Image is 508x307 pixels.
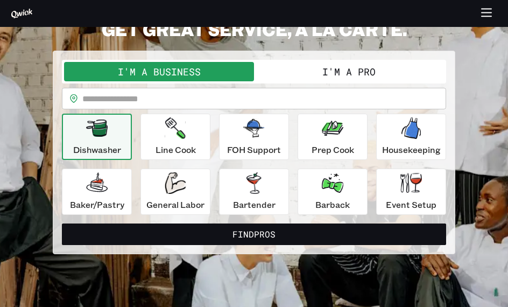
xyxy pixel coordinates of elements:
[146,198,204,211] p: General Labor
[382,143,441,156] p: Housekeeping
[140,169,210,215] button: General Labor
[298,169,368,215] button: Barback
[376,114,446,160] button: Housekeeping
[315,198,350,211] p: Barback
[376,169,446,215] button: Event Setup
[219,114,289,160] button: FOH Support
[62,169,132,215] button: Baker/Pastry
[219,169,289,215] button: Bartender
[386,198,436,211] p: Event Setup
[53,18,455,40] h2: GET GREAT SERVICE, A LA CARTE.
[62,224,446,245] button: FindPros
[312,143,354,156] p: Prep Cook
[298,114,368,160] button: Prep Cook
[73,143,121,156] p: Dishwasher
[254,62,444,81] button: I'm a Pro
[156,143,196,156] p: Line Cook
[227,143,281,156] p: FOH Support
[233,198,276,211] p: Bartender
[64,62,254,81] button: I'm a Business
[70,198,124,211] p: Baker/Pastry
[62,114,132,160] button: Dishwasher
[140,114,210,160] button: Line Cook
